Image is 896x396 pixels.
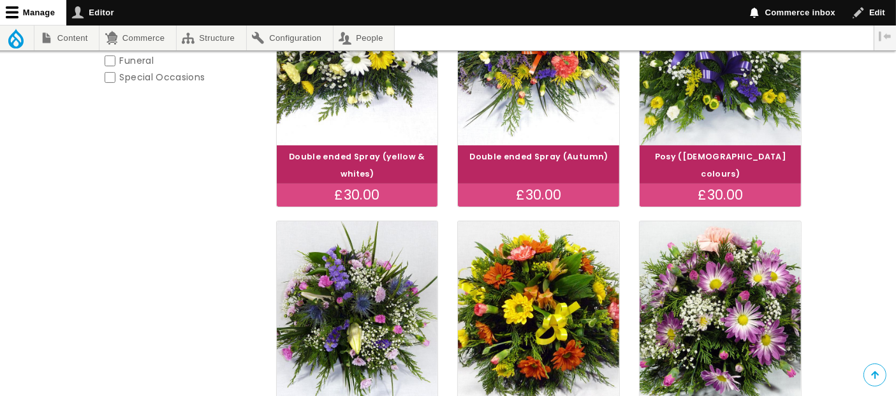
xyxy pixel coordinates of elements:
[458,184,619,207] div: £30.00
[277,184,438,207] div: £30.00
[874,26,896,47] button: Vertical orientation
[177,26,246,50] a: Structure
[99,26,175,50] a: Commerce
[247,26,333,50] a: Configuration
[289,151,425,179] a: Double ended Spray (yellow & whites)
[640,184,801,207] div: £30.00
[34,26,99,50] a: Content
[120,54,154,67] span: Funeral
[469,151,608,162] a: Double ended Spray (Autumn)
[334,26,395,50] a: People
[120,71,205,84] span: Special Occasions
[655,151,786,179] a: Posy ([DEMOGRAPHIC_DATA] colours)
